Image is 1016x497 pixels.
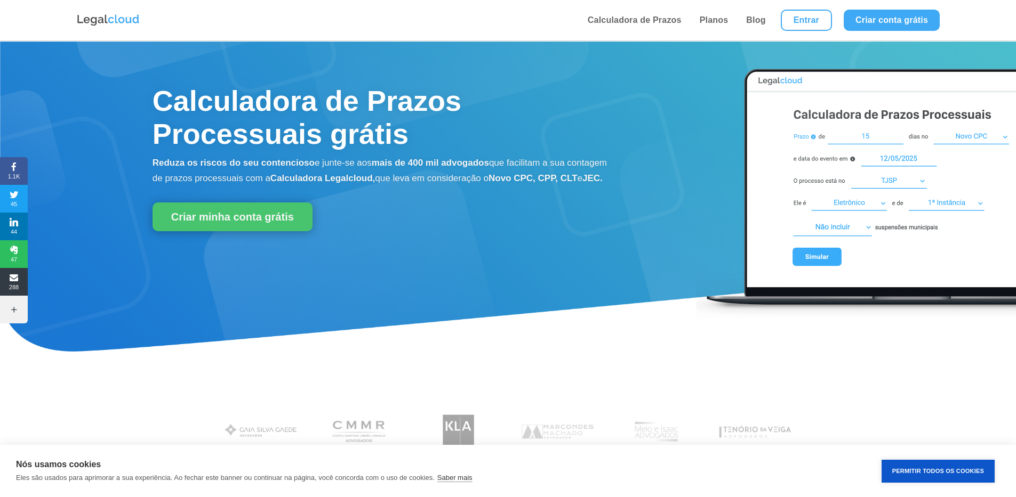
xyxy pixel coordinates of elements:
[517,409,598,454] img: Marcondes Machado Advogados utilizam a Legalcloud
[270,173,375,183] b: Calculadora Legalcloud,
[844,10,940,31] a: Criar conta grátis
[882,460,995,483] button: Permitir Todos os Cookies
[372,158,489,168] b: mais de 400 mil advogados
[714,409,796,454] img: Tenório da Veiga Advogados
[16,460,101,469] strong: Nós usamos cookies
[489,173,578,183] b: Novo CPC, CPP, CLT
[319,409,401,454] img: Costa Martins Meira Rinaldi Advogados
[582,173,603,183] b: JEC.
[76,13,140,27] img: Logo da Legalcloud
[153,156,610,186] p: e junte-se aos que facilitam a sua contagem de prazos processuais com a que leva em consideração o e
[153,202,313,231] a: Criar minha conta grátis
[781,10,832,31] a: Entrar
[16,474,435,482] p: Eles são usados para aprimorar a sua experiência. Ao fechar este banner ou continuar na página, v...
[696,58,1016,319] img: Calculadora de Prazos Processuais Legalcloud
[696,312,1016,321] a: Calculadora de Prazos Processuais Legalcloud
[153,158,315,168] b: Reduza os riscos do seu contencioso
[615,409,697,454] img: Profissionais do escritório Melo e Isaac Advogados utilizam a Legalcloud
[437,474,473,482] a: Saber mais
[220,409,302,454] img: Gaia Silva Gaede Advogados Associados
[418,409,499,454] img: Koury Lopes Advogados
[153,85,461,150] span: Calculadora de Prazos Processuais grátis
